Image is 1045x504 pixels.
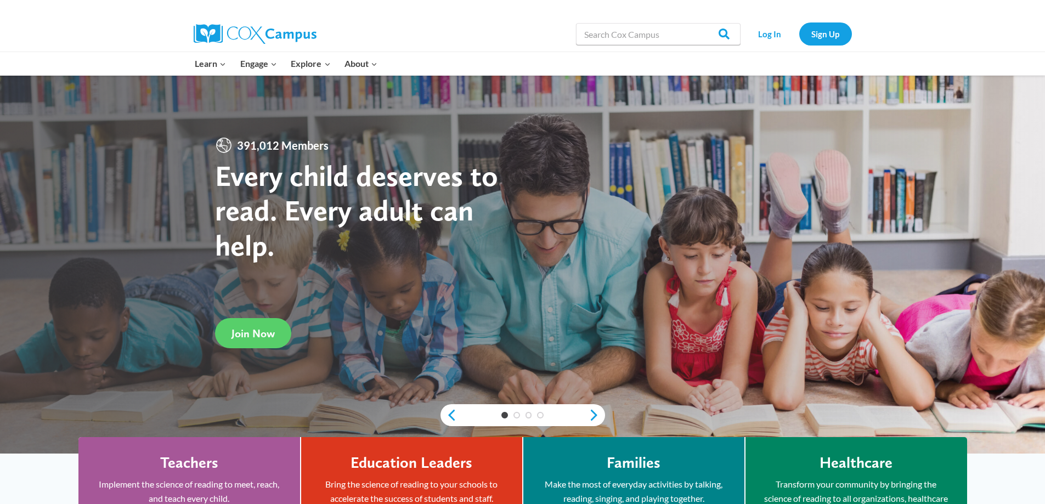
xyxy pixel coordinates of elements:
[501,412,508,418] a: 1
[607,454,660,472] h4: Families
[799,22,852,45] a: Sign Up
[291,56,330,71] span: Explore
[344,56,377,71] span: About
[513,412,520,418] a: 2
[160,454,218,472] h4: Teachers
[746,22,852,45] nav: Secondary Navigation
[233,137,333,154] span: 391,012 Members
[240,56,277,71] span: Engage
[576,23,741,45] input: Search Cox Campus
[231,327,275,340] span: Join Now
[537,412,544,418] a: 4
[195,56,226,71] span: Learn
[820,454,893,472] h4: Healthcare
[589,409,605,422] a: next
[194,24,317,44] img: Cox Campus
[215,158,498,263] strong: Every child deserves to read. Every adult can help.
[440,404,605,426] div: content slider buttons
[351,454,472,472] h4: Education Leaders
[215,318,291,348] a: Join Now
[440,409,457,422] a: previous
[526,412,532,418] a: 3
[746,22,794,45] a: Log In
[188,52,385,75] nav: Primary Navigation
